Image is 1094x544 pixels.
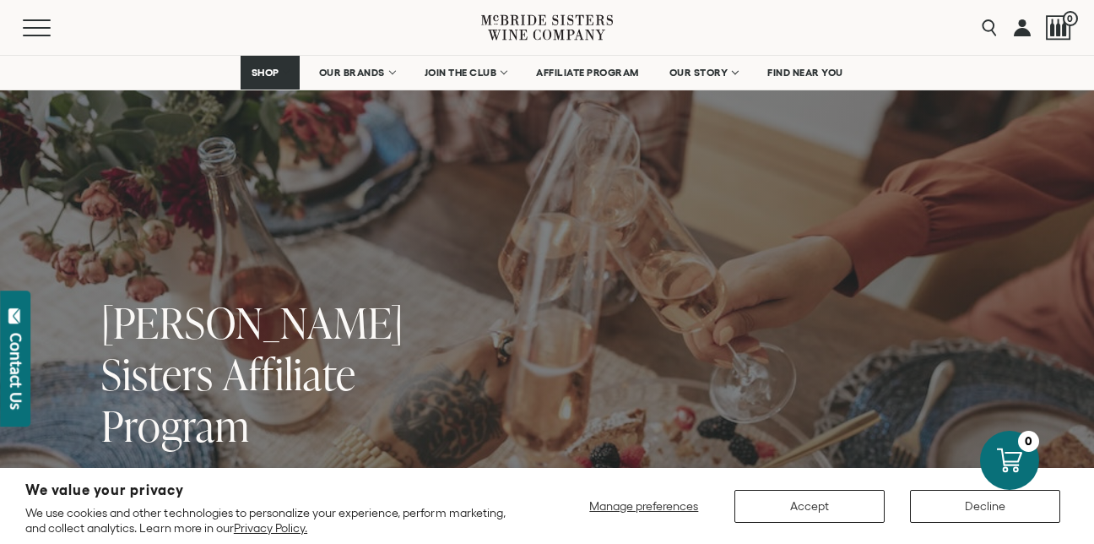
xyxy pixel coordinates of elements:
[101,293,403,351] span: [PERSON_NAME]
[579,490,709,523] button: Manage preferences
[536,67,639,79] span: AFFILIATE PROGRAM
[223,345,356,403] span: Affiliate
[658,56,749,90] a: OUR STORY
[241,56,300,90] a: SHOP
[308,56,405,90] a: OUR BRANDS
[669,67,728,79] span: OUR STORY
[910,490,1060,523] button: Decline
[252,67,280,79] span: SHOP
[8,333,24,410] div: Contact Us
[101,345,214,403] span: Sisters
[23,19,84,36] button: Mobile Menu Trigger
[25,483,527,498] h2: We value your privacy
[756,56,854,90] a: FIND NEAR YOU
[425,67,497,79] span: JOIN THE CLUB
[525,56,650,90] a: AFFILIATE PROGRAM
[1063,11,1078,26] span: 0
[101,396,250,454] span: Program
[414,56,517,90] a: JOIN THE CLUB
[234,521,307,535] a: Privacy Policy.
[319,67,385,79] span: OUR BRANDS
[25,505,527,536] p: We use cookies and other technologies to personalize your experience, perform marketing, and coll...
[734,490,885,523] button: Accept
[589,499,698,513] span: Manage preferences
[767,67,843,79] span: FIND NEAR YOU
[1018,431,1039,452] div: 0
